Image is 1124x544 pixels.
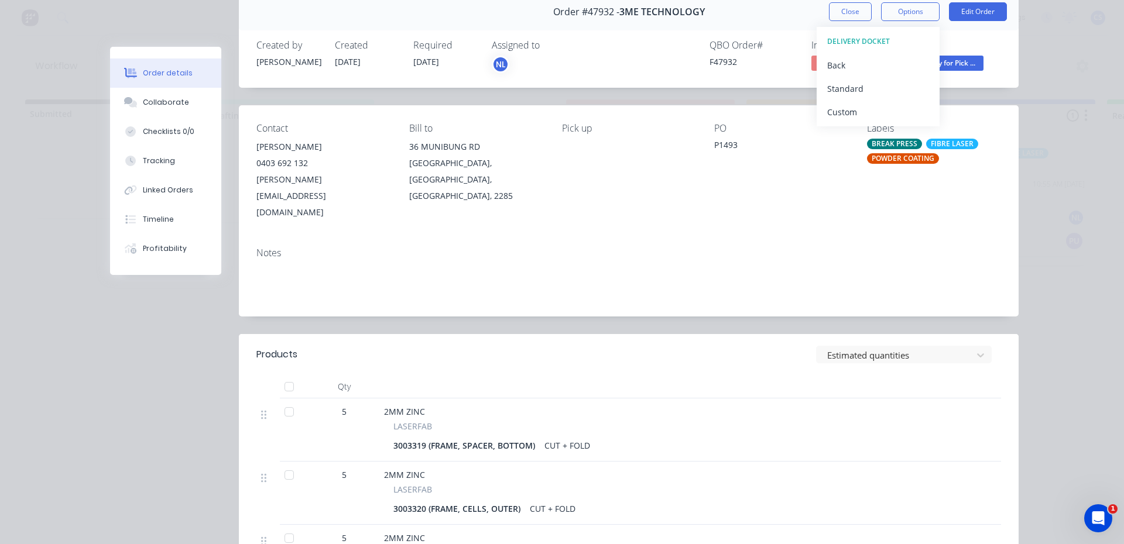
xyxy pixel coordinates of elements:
div: FIBRE LASER [926,139,978,149]
div: Bill to [409,123,543,134]
div: F47932 [710,56,797,68]
span: 2MM ZINC [384,406,425,417]
span: 2MM ZINC [384,469,425,480]
span: 2MM ZINC [384,532,425,543]
div: [PERSON_NAME]0403 692 132[PERSON_NAME][EMAIL_ADDRESS][DOMAIN_NAME] [256,139,390,221]
div: Contact [256,123,390,134]
div: 0403 692 132 [256,155,390,171]
div: Products [256,347,297,361]
div: Notes [256,247,1001,259]
button: Tracking [110,146,221,175]
div: Custom [827,104,929,120]
button: Collaborate [110,88,221,117]
span: LASERFAB [393,483,432,495]
iframe: Intercom live chat [1084,504,1112,532]
button: Order details [110,58,221,88]
div: Pick up [562,123,696,134]
div: [PERSON_NAME][EMAIL_ADDRESS][DOMAIN_NAME] [256,171,390,221]
div: [PERSON_NAME] [256,139,390,155]
button: NL [492,56,509,73]
div: Invoiced [811,40,899,51]
span: [DATE] [413,56,439,67]
button: Checklists 0/0 [110,117,221,146]
div: 3003320 (FRAME, CELLS, OUTER) [393,500,525,517]
button: Options [881,2,940,21]
span: 5 [342,405,347,418]
div: Timeline [143,214,174,225]
button: Edit Order [949,2,1007,21]
span: 3ME TECHNOLOGY [619,6,705,18]
div: CUT + FOLD [540,437,595,454]
div: 3003319 (FRAME, SPACER, BOTTOM) [393,437,540,454]
div: Required [413,40,478,51]
span: No [811,56,882,70]
span: Order #47932 - [553,6,619,18]
div: Qty [309,375,379,398]
div: Standard [827,80,929,97]
div: POWDER COATING [867,153,939,164]
span: 5 [342,469,347,481]
div: CUT + FOLD [525,500,580,517]
div: QBO Order # [710,40,797,51]
div: Created by [256,40,321,51]
div: Order details [143,68,193,78]
div: P1493 [714,139,848,155]
button: Profitability [110,234,221,263]
div: [PERSON_NAME] [256,56,321,68]
div: 36 MUNIBUNG RD[GEOGRAPHIC_DATA], [GEOGRAPHIC_DATA], [GEOGRAPHIC_DATA], 2285 [409,139,543,204]
span: LASERFAB [393,420,432,432]
div: [GEOGRAPHIC_DATA], [GEOGRAPHIC_DATA], [GEOGRAPHIC_DATA], 2285 [409,155,543,204]
div: Status [913,40,1001,51]
div: Checklists 0/0 [143,126,194,137]
span: 1 [1108,504,1118,514]
button: Close [829,2,872,21]
span: Ready for Pick ... [913,56,983,70]
button: Linked Orders [110,175,221,205]
div: DELIVERY DOCKET [827,34,929,49]
button: Ready for Pick ... [913,56,983,73]
span: [DATE] [335,56,361,67]
div: Created [335,40,399,51]
span: 5 [342,532,347,544]
div: Labels [867,123,1001,134]
div: Collaborate [143,97,189,108]
div: PO [714,123,848,134]
button: Timeline [110,205,221,234]
div: Profitability [143,243,187,254]
div: BREAK PRESS [867,139,922,149]
div: Assigned to [492,40,609,51]
div: 36 MUNIBUNG RD [409,139,543,155]
div: Back [827,57,929,74]
div: Tracking [143,156,175,166]
div: Linked Orders [143,185,193,195]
